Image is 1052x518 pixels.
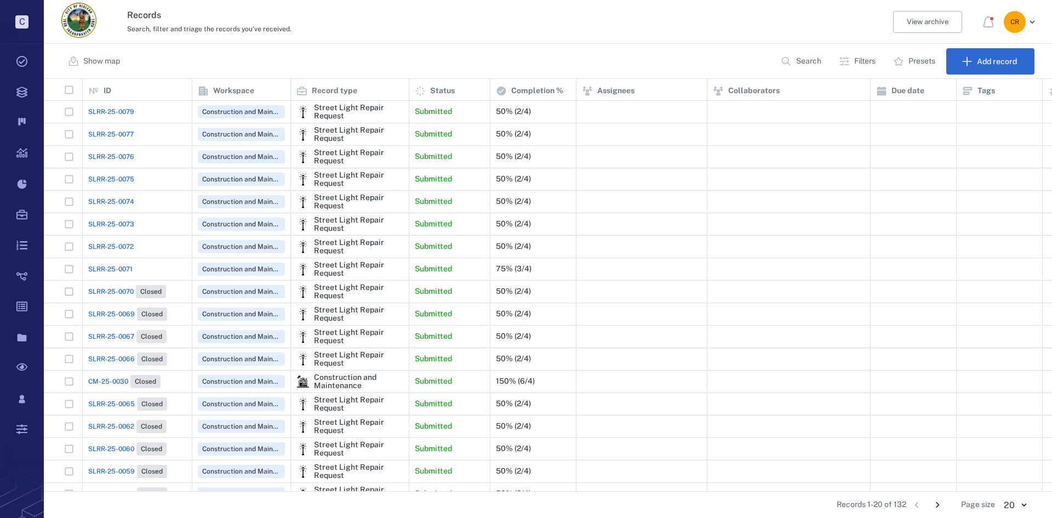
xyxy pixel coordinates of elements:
[104,86,111,96] p: ID
[88,377,128,386] span: CM-25-0030
[946,48,1034,75] button: Add record
[139,467,165,476] span: Closed
[415,196,452,207] p: Submitted
[496,377,535,385] div: 150% (6/4)
[296,352,310,366] img: icon Street Light Repair Request
[296,105,310,118] div: Street Light Repair Request
[296,330,310,343] div: Street Light Repair Request
[774,48,830,75] button: Search
[296,397,310,411] img: icon Street Light Repair Request
[138,287,164,297] span: Closed
[61,3,96,38] img: City of Hialeah logo
[728,86,780,96] p: Collaborators
[415,264,452,275] p: Submitted
[200,130,283,139] span: Construction and Maintenance
[415,174,452,185] p: Submitted
[415,309,452,320] p: Submitted
[415,151,452,162] p: Submitted
[314,441,403,458] div: Street Light Repair Request
[61,48,129,75] button: Show map
[88,197,134,207] span: SLRR-25-0074
[1004,11,1026,33] div: C R
[314,328,403,345] div: Street Light Repair Request
[200,152,283,162] span: Construction and Maintenance
[296,442,310,456] img: icon Street Light Repair Request
[200,489,283,499] span: Construction and Maintenance
[496,130,531,138] div: 50% (2/4)
[929,496,946,514] button: Go to next page
[296,442,310,456] div: Street Light Repair Request
[296,308,310,321] div: Street Light Repair Request
[415,376,452,387] p: Submitted
[88,487,167,500] a: SLRR-25-0058Closed
[496,265,531,273] div: 75% (3/4)
[88,219,134,229] a: SLRR-25-0073
[296,420,310,433] div: Street Light Repair Request
[891,86,924,96] p: Due date
[88,466,135,476] span: SLRR-25-0059
[296,420,310,433] img: icon Street Light Repair Request
[139,422,164,431] span: Closed
[200,377,283,386] span: Construction and Maintenance
[88,420,167,433] a: SLRR-25-0062Closed
[127,9,724,22] h3: Records
[296,263,310,276] img: icon Street Light Repair Request
[296,128,310,141] div: Street Light Repair Request
[415,488,452,499] p: Submitted
[496,355,531,363] div: 50% (2/4)
[200,467,283,476] span: Construction and Maintenance
[415,129,452,140] p: Submitted
[88,332,134,341] span: SLRR-25-0067
[88,174,134,184] a: SLRR-25-0075
[200,445,283,454] span: Construction and Maintenance
[415,443,452,454] p: Submitted
[832,48,884,75] button: Filters
[906,496,948,514] nav: pagination navigation
[908,56,935,67] p: Presets
[200,355,283,364] span: Construction and Maintenance
[511,86,563,96] p: Completion %
[296,173,310,186] img: icon Street Light Repair Request
[314,149,403,166] div: Street Light Repair Request
[88,308,167,321] a: SLRR-25-0069Closed
[296,218,310,231] div: Street Light Repair Request
[61,3,96,42] a: Go home
[496,332,531,340] div: 50% (2/4)
[977,86,995,96] p: Tags
[314,104,403,121] div: Street Light Repair Request
[213,86,254,96] p: Workspace
[133,377,158,386] span: Closed
[88,107,134,117] a: SLRR-25-0079
[496,287,531,295] div: 50% (2/4)
[296,397,310,411] div: Street Light Repair Request
[88,285,166,298] a: SLRR-25-0070Closed
[496,400,531,408] div: 50% (2/4)
[314,463,403,480] div: Street Light Repair Request
[200,265,283,274] span: Construction and Maintenance
[15,15,28,29] p: C
[200,242,283,252] span: Construction and Maintenance
[496,152,531,161] div: 50% (2/4)
[200,175,283,184] span: Construction and Maintenance
[854,56,876,67] p: Filters
[314,283,403,300] div: Street Light Repair Request
[893,11,962,33] button: View archive
[496,242,531,251] div: 50% (2/4)
[415,286,452,297] p: Submitted
[496,489,531,498] div: 50% (2/4)
[415,421,452,432] p: Submitted
[415,106,452,117] p: Submitted
[200,400,283,409] span: Construction and Maintenance
[88,152,134,162] span: SLRR-25-0076
[296,465,310,478] img: icon Street Light Repair Request
[496,220,531,228] div: 50% (2/4)
[314,193,403,210] div: Street Light Repair Request
[88,375,161,388] a: CM-25-0030Closed
[296,375,310,388] img: icon Construction and Maintenance
[796,56,821,67] p: Search
[415,241,452,252] p: Submitted
[314,261,403,278] div: Street Light Repair Request
[88,442,167,456] a: SLRR-25-0060Closed
[296,105,310,118] img: icon Street Light Repair Request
